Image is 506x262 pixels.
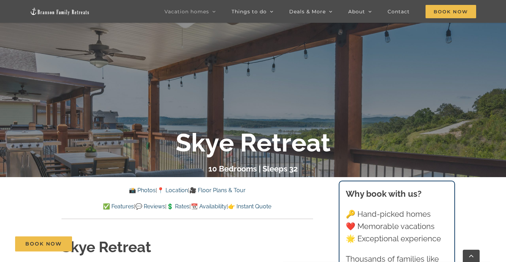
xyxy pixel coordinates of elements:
a: ✅ Features [103,203,134,210]
b: Skye Retreat [176,128,331,157]
a: Book Now [15,236,72,251]
p: | | | | [61,202,313,211]
span: Book Now [426,5,476,18]
a: 📍 Location [157,187,188,194]
img: Branson Family Retreats Logo [30,7,90,15]
span: About [348,9,365,14]
span: Contact [388,9,410,14]
p: 🔑 Hand-picked homes ❤️ Memorable vacations 🌟 Exceptional experience [346,208,448,245]
a: 📆 Availability [191,203,227,210]
a: 💲 Rates [167,203,189,210]
span: Book Now [25,241,62,247]
a: 📸 Photos [129,187,156,194]
span: Deals & More [289,9,326,14]
a: 🎥 Floor Plans & Tour [189,187,246,194]
span: Vacation homes [164,9,209,14]
h3: Why book with us? [346,188,448,200]
a: 💬 Reviews [135,203,165,210]
h3: 10 Bedrooms | Sleeps 32 [208,164,298,173]
a: 👉 Instant Quote [228,203,271,210]
span: Things to do [232,9,267,14]
p: | | [61,186,313,195]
